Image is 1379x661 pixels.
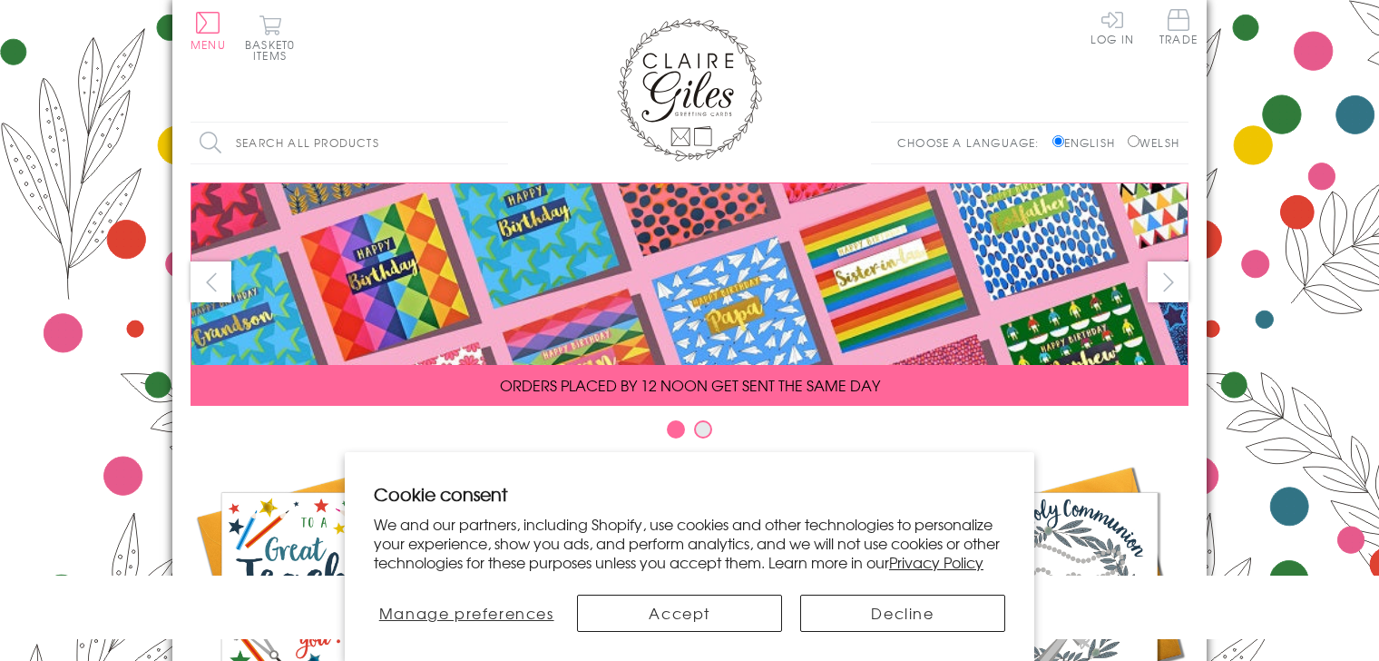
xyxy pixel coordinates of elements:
[374,595,559,632] button: Manage preferences
[1159,9,1198,48] a: Trade
[577,595,782,632] button: Accept
[191,419,1188,448] div: Carousel Pagination
[1090,9,1134,44] a: Log In
[191,261,231,302] button: prev
[889,551,983,573] a: Privacy Policy
[1148,261,1188,302] button: next
[1128,134,1179,151] label: Welsh
[1128,135,1139,147] input: Welsh
[617,18,762,162] img: Claire Giles Greetings Cards
[379,602,554,624] span: Manage preferences
[800,595,1005,632] button: Decline
[191,12,226,50] button: Menu
[897,134,1049,151] p: Choose a language:
[1052,134,1124,151] label: English
[191,123,508,163] input: Search all products
[191,36,226,53] span: Menu
[667,420,685,439] button: Carousel Page 1 (Current Slide)
[694,420,712,439] button: Carousel Page 2
[1159,9,1198,44] span: Trade
[253,36,295,64] span: 0 items
[500,374,880,396] span: ORDERS PLACED BY 12 NOON GET SENT THE SAME DAY
[245,15,295,61] button: Basket0 items
[490,123,508,163] input: Search
[374,481,1005,507] h2: Cookie consent
[374,515,1005,571] p: We and our partners, including Shopify, use cookies and other technologies to personalize your ex...
[1052,135,1064,147] input: English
